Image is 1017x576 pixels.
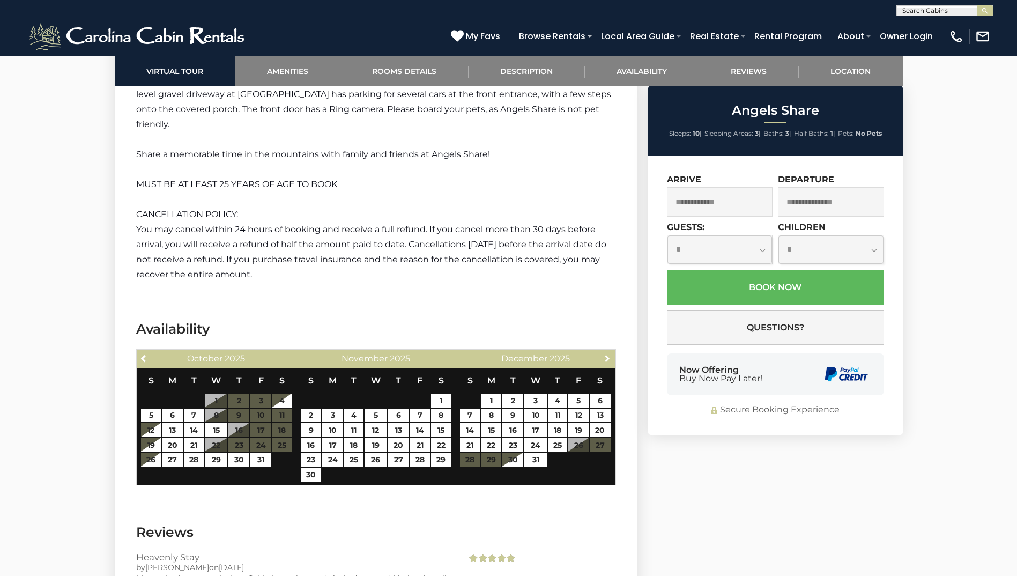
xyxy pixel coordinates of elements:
[502,452,524,467] td: $555
[388,408,410,423] td: $240
[481,393,502,408] td: $240
[279,375,285,386] span: Saturday
[410,453,430,467] a: 28
[460,409,480,423] a: 7
[228,453,249,467] a: 30
[524,423,547,437] a: 17
[205,453,227,467] a: 29
[481,409,501,423] a: 8
[365,409,387,423] a: 5
[161,452,183,467] td: $270
[589,423,611,438] td: $555
[344,438,364,453] td: $240
[211,375,221,386] span: Wednesday
[555,375,560,386] span: Thursday
[351,375,357,386] span: Tuesday
[548,408,568,423] td: $240
[364,438,388,453] td: $240
[140,423,161,438] td: $270
[603,354,612,363] span: Next
[161,423,183,438] td: $270
[799,56,903,86] a: Location
[162,438,183,452] a: 20
[502,438,524,453] td: $555
[693,129,700,137] strong: 10
[763,127,791,141] li: |
[481,438,502,453] td: $555
[667,270,884,305] button: Book Now
[410,423,430,438] td: $285
[669,127,702,141] li: |
[597,375,603,386] span: Saturday
[430,438,451,453] td: $360
[322,453,343,467] a: 24
[136,224,606,279] span: You may cancel within 24 hours of booking and receive a full refund. If you cancel more than 30 d...
[340,56,469,86] a: Rooms Details
[183,452,204,467] td: $270
[162,423,183,437] a: 13
[669,129,691,137] span: Sleeps:
[250,452,272,467] td: $350
[524,393,547,408] td: $240
[524,438,547,452] a: 24
[322,452,344,467] td: $445
[502,408,524,423] td: $240
[568,423,588,437] a: 19
[838,129,854,137] span: Pets:
[141,409,161,423] a: 5
[501,353,547,364] span: December
[342,353,388,364] span: November
[365,453,387,467] a: 26
[585,56,699,86] a: Availability
[467,375,473,386] span: Sunday
[410,452,430,467] td: $445
[371,375,381,386] span: Wednesday
[481,423,502,438] td: $340
[431,394,451,408] a: 1
[344,408,364,423] td: $240
[590,394,611,408] a: 6
[301,468,322,482] a: 30
[590,409,611,423] a: 13
[524,453,547,467] a: 31
[794,129,829,137] span: Half Baths:
[228,452,250,467] td: $270
[219,563,244,572] span: [DATE]
[184,423,204,437] a: 14
[590,423,611,437] a: 20
[235,56,340,86] a: Amenities
[568,393,589,408] td: $285
[136,179,337,189] span: MUST BE AT LEAST 25 YEARS OF AGE TO BOOK
[225,353,245,364] span: 2025
[141,438,161,452] a: 19
[874,27,938,46] a: Owner Login
[136,562,451,573] div: by on
[667,222,704,232] label: Guests:
[667,174,701,184] label: Arrive
[184,438,204,452] a: 21
[410,408,430,423] td: $285
[140,452,161,467] td: $270
[183,408,204,423] td: $270
[550,353,570,364] span: 2025
[141,453,161,467] a: 26
[548,423,568,437] a: 18
[149,375,154,386] span: Sunday
[322,438,344,453] td: $240
[502,438,523,452] a: 23
[502,423,523,437] a: 16
[794,127,835,141] li: |
[329,375,337,386] span: Monday
[487,375,495,386] span: Monday
[236,375,242,386] span: Thursday
[481,423,501,437] a: 15
[115,56,235,86] a: Virtual Tour
[459,423,480,438] td: $340
[300,408,322,423] td: $240
[502,393,524,408] td: $240
[168,375,176,386] span: Monday
[272,394,292,408] a: 4
[430,423,451,438] td: $285
[364,452,388,467] td: $445
[431,438,451,452] a: 22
